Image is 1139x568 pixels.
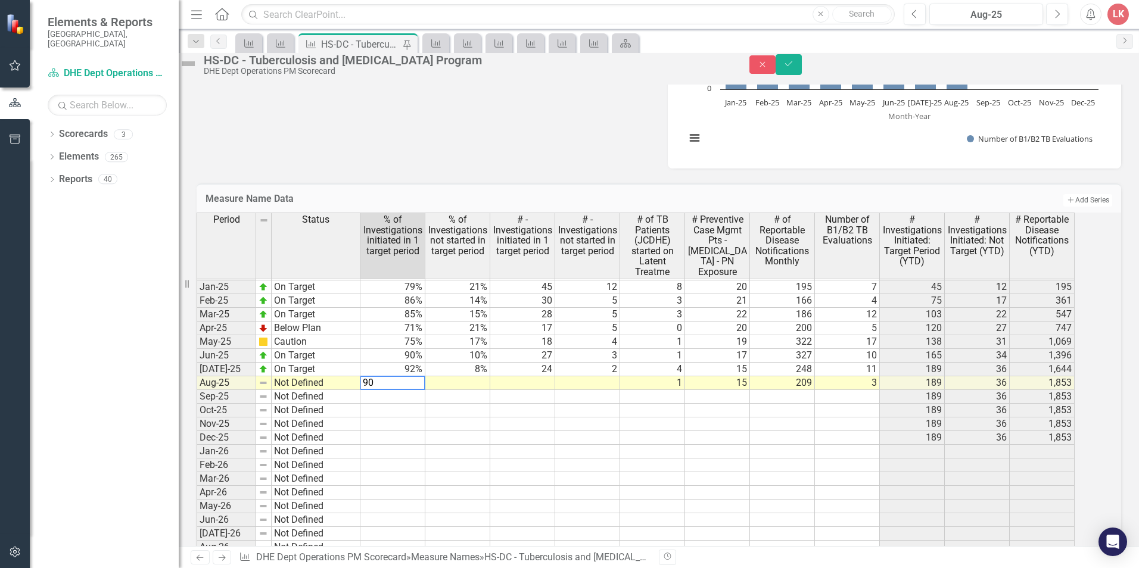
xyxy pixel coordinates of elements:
td: On Target [272,363,360,376]
span: % of Investigations not started in target period [428,214,487,256]
td: 22 [685,308,750,322]
td: 12 [945,280,1010,294]
td: 8% [425,363,490,376]
td: On Target [272,280,360,294]
td: 21 [685,294,750,308]
span: Elements & Reports [48,15,167,29]
td: 1,853 [1010,376,1075,390]
td: 18 [490,335,555,349]
td: 1 [620,335,685,349]
text: Mar-25 [786,97,811,108]
img: zOikAAAAAElFTkSuQmCC [259,351,268,360]
button: Add Series [1063,194,1112,206]
td: Not Defined [272,527,360,541]
td: Jan-26 [197,445,256,458]
td: 138 [880,335,945,349]
td: 120 [880,322,945,335]
td: 34 [945,349,1010,363]
td: Not Defined [272,445,360,458]
td: Feb-25 [197,294,256,308]
a: Measure Names [411,551,480,563]
td: 19 [685,335,750,349]
td: 36 [945,417,1010,431]
td: 1 [620,376,685,390]
td: 90% [360,349,425,363]
td: 327 [750,349,815,363]
td: 10 [815,349,880,363]
span: # of TB Patients (JCDHE) started on Latent Treatme [623,214,682,277]
td: 20 [685,280,750,294]
td: Not Defined [272,541,360,554]
span: # - Investigations initiated in 1 target period [493,214,552,256]
a: DHE Dept Operations PM Scorecard [256,551,406,563]
button: Search [832,6,892,23]
td: 17 [815,335,880,349]
text: Dec-25 [1071,97,1095,108]
td: Sep-25 [197,390,256,404]
td: 22 [945,308,1010,322]
text: May-25 [849,97,875,108]
div: 3 [114,129,133,139]
td: 5 [815,322,880,335]
td: 1,644 [1010,363,1075,376]
a: Reports [59,173,92,186]
td: 3 [620,308,685,322]
img: 8DAGhfEEPCf229AAAAAElFTkSuQmCC [259,447,268,456]
td: 1,853 [1010,417,1075,431]
td: Not Defined [272,431,360,445]
td: Jan-25 [197,280,256,294]
td: May-25 [197,335,256,349]
td: 3 [620,294,685,308]
td: 189 [880,363,945,376]
td: 166 [750,294,815,308]
td: 1,069 [1010,335,1075,349]
td: Not Defined [272,472,360,486]
img: ClearPoint Strategy [5,13,27,35]
td: Not Defined [272,404,360,417]
div: 40 [98,174,117,185]
td: 14% [425,294,490,308]
td: 189 [880,431,945,445]
td: 0 [620,322,685,335]
img: zOikAAAAAElFTkSuQmCC [259,364,268,374]
img: zOikAAAAAElFTkSuQmCC [259,310,268,319]
td: 5 [555,308,620,322]
span: Number of B1/B2 TB Evaluations [817,214,877,246]
a: DHE Dept Operations PM Scorecard [48,67,167,80]
td: 75% [360,335,425,349]
span: # Investigations Initiated: Target Period (YTD) [882,214,942,267]
td: 75 [880,294,945,308]
img: 8DAGhfEEPCf229AAAAAElFTkSuQmCC [259,392,268,401]
text: Oct-25 [1008,97,1031,108]
td: 4 [620,363,685,376]
div: 265 [105,152,128,162]
td: Dec-25 [197,431,256,445]
td: 1,853 [1010,390,1075,404]
button: View chart menu, B1/B2 Notifications by Month [686,130,703,146]
td: Jun-25 [197,349,256,363]
div: DHE Dept Operations PM Scorecard [204,67,726,76]
div: HS-DC - Tuberculosis and [MEDICAL_DATA] Program [484,551,704,563]
td: 86% [360,294,425,308]
div: Open Intercom Messenger [1098,528,1127,556]
img: cBAA0RP0Y6D5n+AAAAAElFTkSuQmCC [259,337,268,347]
td: 36 [945,363,1010,376]
td: 10% [425,349,490,363]
a: Scorecards [59,127,108,141]
td: 11 [815,363,880,376]
img: zOikAAAAAElFTkSuQmCC [259,282,268,292]
td: 1,853 [1010,431,1075,445]
td: 36 [945,404,1010,417]
text: Jan-25 [724,97,746,108]
td: 248 [750,363,815,376]
td: 17 [945,294,1010,308]
span: Search [849,9,875,18]
td: 186 [750,308,815,322]
td: Below Plan [272,322,360,335]
td: 4 [555,335,620,349]
text: Jun-25 [882,97,905,108]
span: # Investigations Initiated: Not Target (YTD) [947,214,1007,256]
img: 8DAGhfEEPCf229AAAAAElFTkSuQmCC [259,419,268,429]
td: [DATE]-26 [197,527,256,541]
img: 8DAGhfEEPCf229AAAAAElFTkSuQmCC [259,529,268,538]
